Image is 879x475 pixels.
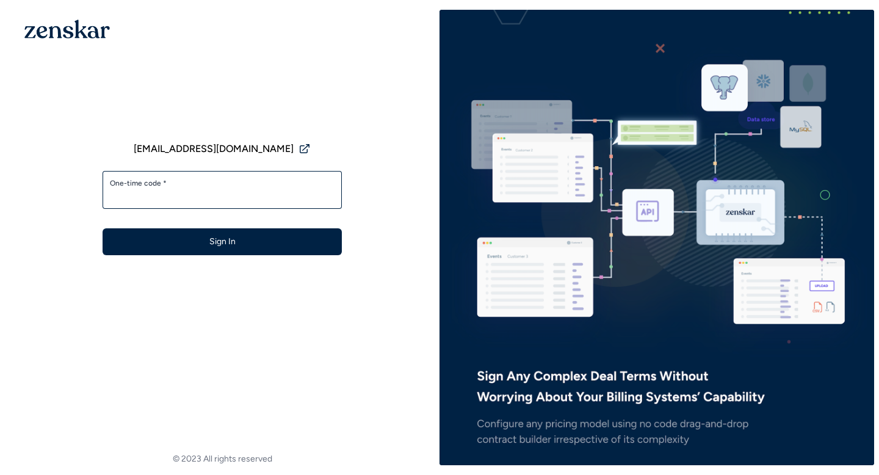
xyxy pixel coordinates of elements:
span: [EMAIL_ADDRESS][DOMAIN_NAME] [134,142,294,156]
button: Sign In [103,228,342,255]
label: One-time code * [110,178,335,188]
footer: © 2023 All rights reserved [5,453,440,465]
img: 1OGAJ2xQqyY4LXKgY66KYq0eOWRCkrZdAb3gUhuVAqdWPZE9SRJmCz+oDMSn4zDLXe31Ii730ItAGKgCKgCCgCikA4Av8PJUP... [24,20,110,38]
